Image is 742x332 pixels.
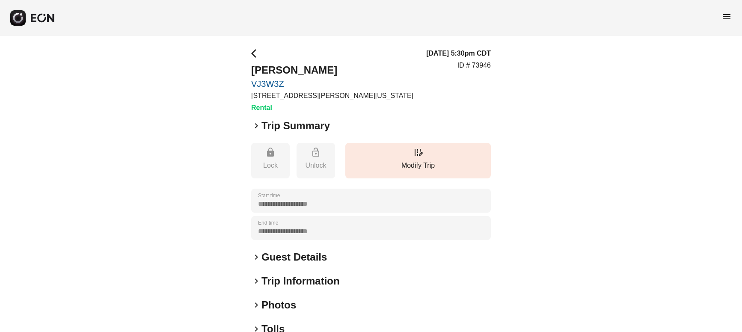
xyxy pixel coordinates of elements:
h2: Photos [261,298,296,312]
h3: Rental [251,103,413,113]
button: Modify Trip [345,143,491,178]
h2: [PERSON_NAME] [251,63,413,77]
span: keyboard_arrow_right [251,300,261,310]
p: ID # 73946 [457,60,491,71]
p: Modify Trip [350,160,487,171]
h3: [DATE] 5:30pm CDT [426,48,491,59]
span: menu [721,12,732,22]
h2: Trip Information [261,274,340,288]
span: edit_road [413,147,423,157]
span: keyboard_arrow_right [251,252,261,262]
h2: Guest Details [261,250,327,264]
a: VJ3W3Z [251,79,413,89]
span: keyboard_arrow_right [251,276,261,286]
h2: Trip Summary [261,119,330,133]
p: [STREET_ADDRESS][PERSON_NAME][US_STATE] [251,91,413,101]
span: keyboard_arrow_right [251,121,261,131]
span: arrow_back_ios [251,48,261,59]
